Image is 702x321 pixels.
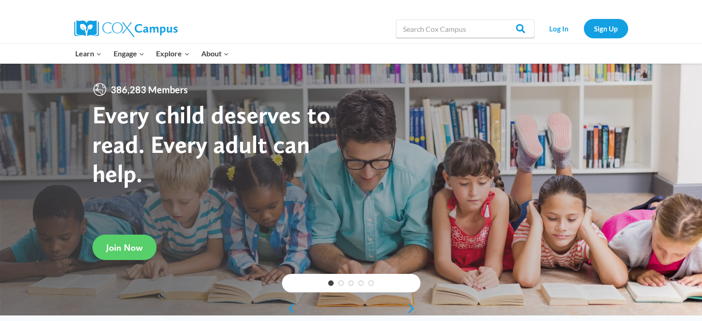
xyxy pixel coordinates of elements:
img: Cox Campus [74,20,178,37]
span: Explore [156,48,189,60]
span: Join Now [106,242,143,253]
a: 2 [338,280,344,286]
nav: Secondary Navigation [539,19,628,38]
strong: Every child deserves to read. Every adult can help. [92,100,330,188]
a: 1 [328,280,334,286]
a: Sign Up [584,19,628,38]
a: next [407,303,420,314]
a: previous [282,303,296,314]
nav: Primary Navigation [70,44,235,63]
a: Log In [539,19,579,38]
input: Search Cox Campus [396,19,534,38]
a: 4 [358,280,364,286]
span: About [201,48,229,60]
div: content slider buttons [282,299,420,318]
span: 386,283 Members [107,82,192,97]
span: Learn [75,48,102,60]
a: Join Now [92,235,156,260]
span: Engage [114,48,144,60]
a: 5 [368,280,374,286]
a: 3 [348,280,354,286]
